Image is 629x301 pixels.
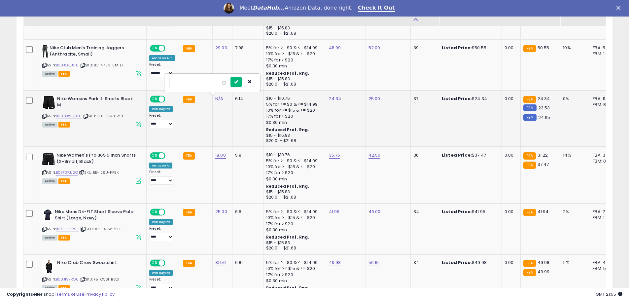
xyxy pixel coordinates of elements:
i: DataHub... [253,5,285,11]
div: 17% for > $20 [266,113,321,119]
span: | SKU: Q9-SOMB-VSXE [83,113,125,119]
div: FBM: 1 [593,215,614,221]
div: Preset: [149,226,175,241]
strong: Copyright [7,291,31,297]
div: Amazon AI [149,163,172,169]
a: N/A [215,95,223,102]
div: 39 [413,45,434,51]
div: 2% [563,209,585,215]
div: Win BuyBox [149,270,173,276]
small: FBA [183,152,195,160]
div: 34 [413,209,434,215]
div: $20.01 - $21.68 [266,245,321,251]
a: 49.98 [329,259,341,266]
div: seller snap | | [7,291,115,298]
div: 14% [563,152,585,158]
a: 31.50 [215,259,226,266]
b: Reduced Prof. Rng. [266,127,309,132]
div: 5% for >= $0 & <= $14.99 [266,45,321,51]
div: FBM: 1 [593,51,614,57]
b: Nike Mens Dri-FIT Short Sleeve Polo Shirt (Large, Navy) [55,209,135,223]
div: 10% [563,45,585,51]
small: FBM [523,104,536,111]
div: Meet Amazon Data, done right. [239,5,353,11]
small: FBA [183,260,195,267]
span: All listings currently available for purchase on Amazon [42,235,57,241]
div: 17% for > $20 [266,57,321,63]
b: Listed Price: [442,95,472,102]
span: 49.98 [538,259,550,266]
div: 17% for > $20 [266,272,321,278]
small: FBA [523,96,536,103]
div: Close [616,6,623,10]
small: FBA [183,45,195,52]
div: $20.01 - $21.68 [266,195,321,200]
div: 0.00 [505,209,515,215]
div: 6.81 [235,260,258,266]
img: 21dNo7FhMPL._SL40_.jpg [42,45,48,58]
span: | SKU: F5-CCSI-BVC1 [80,277,119,282]
img: 41e8HSgRX1L._SL40_.jpg [42,96,55,109]
div: $15 - $15.83 [266,76,321,82]
span: ON [151,209,159,215]
small: FBA [523,45,536,52]
div: FBM: 8 [593,102,614,108]
a: 24.34 [329,95,341,102]
span: ON [151,96,159,102]
span: FBA [58,178,70,184]
b: Nike Women's Pro 365 5 Inch Shorts (X-Small, Black) [56,152,137,166]
div: 0.00 [505,152,515,158]
div: $20.01 - $21.68 [266,138,321,144]
div: $15 - $15.83 [266,240,321,246]
div: FBM: 5 [593,266,614,272]
small: FBA [523,260,536,267]
div: FBA: 5 [593,45,614,51]
div: 17% for > $20 [266,170,321,176]
a: 35.75 [329,152,340,159]
small: FBA [523,269,536,276]
div: ASIN: [42,96,141,127]
div: Win BuyBox [149,106,173,112]
a: 46.00 [368,208,381,215]
div: ASIN: [42,152,141,183]
span: 50.55 [538,45,549,51]
b: Nike Club Crew Sweatshirt [57,260,137,268]
div: 10% for >= $15 & <= $20 [266,107,321,113]
b: Nike Club Men's Training Joggers (Anthracite, Small) [50,45,130,59]
div: $20.01 - $21.68 [266,31,321,36]
b: Reduced Prof. Rng. [266,70,309,76]
span: 2025-10-6 21:55 GMT [596,291,622,297]
div: 10% for >= $15 & <= $20 [266,266,321,272]
img: 31q4LfkdFUL._SL40_.jpg [42,209,53,222]
span: 41.94 [538,208,549,215]
div: $10 - $10.76 [266,96,321,101]
span: 24.65 [538,114,550,121]
div: $15 - $15.83 [266,189,321,195]
a: B0BFG7JJ2Q [56,170,78,175]
div: 5.9 [235,152,258,158]
img: 31Kqf5R2wvL._SL40_.jpg [42,152,55,166]
span: 31.22 [538,152,548,158]
div: Preset: [149,170,175,185]
span: FBA [58,235,70,241]
span: 24.34 [538,95,550,102]
b: Listed Price: [442,259,472,266]
div: 0.00 [505,45,515,51]
small: FBA [183,96,195,103]
div: $20.01 - $21.68 [266,82,321,87]
div: 0.00 [505,260,515,266]
small: FBA [523,152,536,160]
span: | SKU: EE-I29U-FP5K [79,170,119,175]
span: 49.99 [538,269,550,275]
a: B08J197RQ6 [56,277,79,282]
a: 25.00 [368,95,380,102]
div: 10% for >= $15 & <= $20 [266,215,321,221]
div: Preset: [149,277,175,292]
span: All listings currently available for purchase on Amazon [42,71,57,77]
div: $0.30 min [266,120,321,126]
div: $50.55 [442,45,497,51]
b: Reduced Prof. Rng. [266,234,309,240]
div: 11% [563,260,585,266]
span: | SKU: BO-N7S6-SMTD [80,62,122,68]
img: Profile image for Georgie [224,3,234,14]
